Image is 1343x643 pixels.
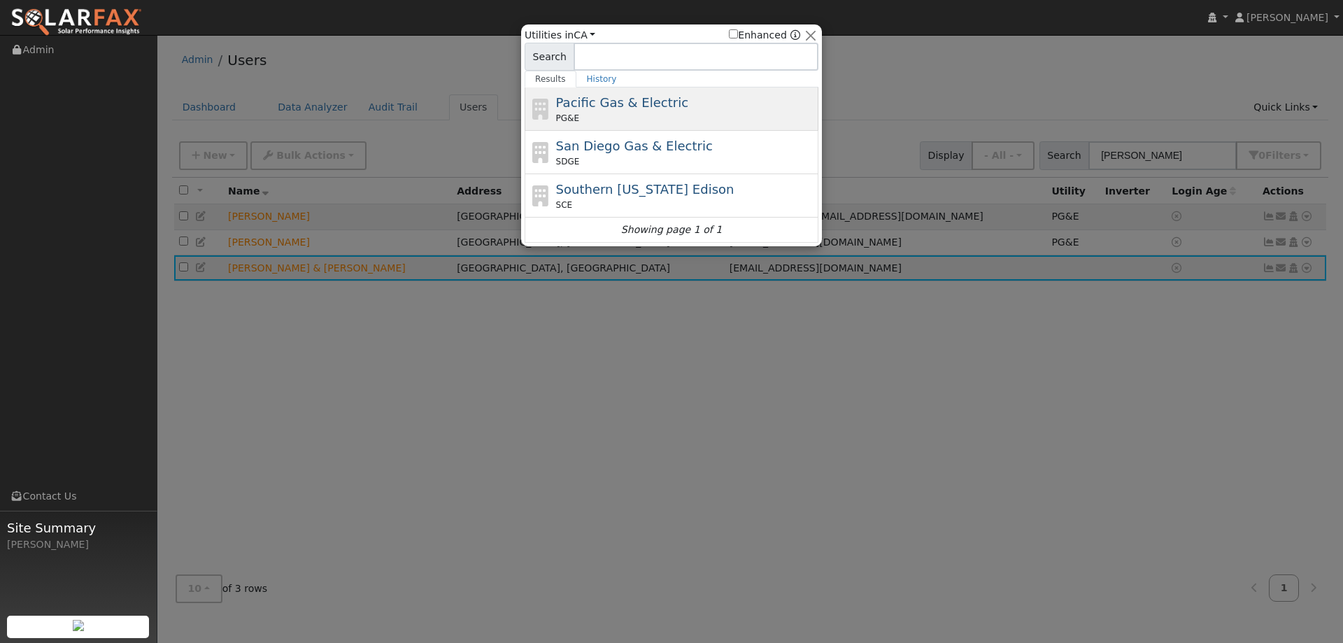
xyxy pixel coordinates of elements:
[556,182,734,197] span: Southern [US_STATE] Edison
[729,28,800,43] span: Show enhanced providers
[1246,12,1328,23] span: [PERSON_NAME]
[525,71,576,87] a: Results
[556,139,713,153] span: San Diego Gas & Electric
[556,95,688,110] span: Pacific Gas & Electric
[729,28,787,43] label: Enhanced
[556,155,580,168] span: SDGE
[576,71,627,87] a: History
[574,29,595,41] a: CA
[7,518,150,537] span: Site Summary
[73,620,84,631] img: retrieve
[556,112,579,125] span: PG&E
[556,199,573,211] span: SCE
[621,222,722,237] i: Showing page 1 of 1
[10,8,142,37] img: SolarFax
[790,29,800,41] a: Enhanced Providers
[729,29,738,38] input: Enhanced
[525,43,574,71] span: Search
[7,537,150,552] div: [PERSON_NAME]
[525,28,595,43] span: Utilities in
